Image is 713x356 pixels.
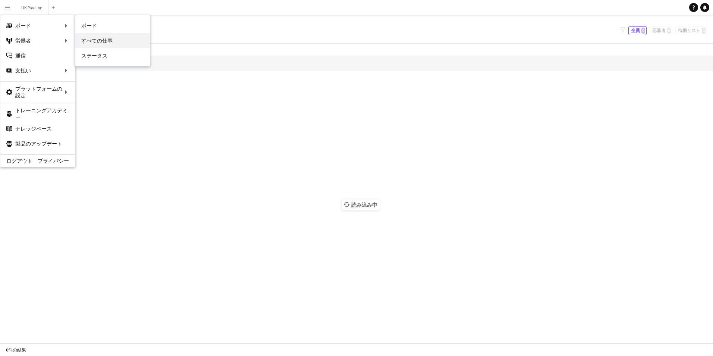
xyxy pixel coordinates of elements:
[0,158,32,164] a: ログアウト
[38,158,75,164] a: プライバシー
[0,85,75,100] div: プラットフォームの設定
[641,28,645,34] span: 0
[0,33,75,48] div: 労働者
[0,48,75,63] a: 通信
[0,18,75,33] div: ボード
[75,18,150,33] a: ボード
[342,199,380,210] span: 読み込み中
[0,106,75,121] a: トレーニングアカデミー
[75,33,150,48] a: すべての仕事
[75,48,150,63] a: ステータス
[0,136,75,151] a: 製品のアップデート
[0,121,75,136] a: ナレッジベース
[0,63,75,78] div: 支払い
[628,26,647,35] button: 全員0
[15,0,49,15] button: UK Pavilion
